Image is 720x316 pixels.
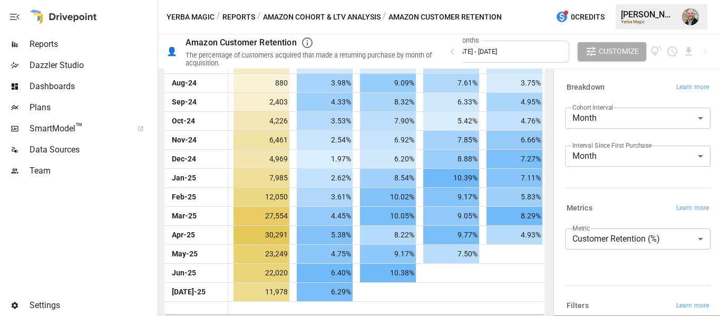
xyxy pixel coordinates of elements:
[30,165,155,177] span: Team
[233,226,289,244] span: 30,291
[565,228,711,250] div: Customer Retention (%)
[360,226,416,244] span: 8.22%
[167,46,177,56] div: 👤
[30,299,155,312] span: Settings
[360,207,416,225] span: 10.05%
[676,82,709,93] span: Learn more
[30,38,155,51] span: Reports
[233,150,289,168] span: 4,969
[297,150,353,168] span: 1.97%
[233,207,289,225] span: 27,554
[682,8,699,25] img: Dustin Jacobson
[170,169,198,187] span: Jan-25
[297,131,353,149] span: 2.54%
[487,112,542,130] span: 4.76%
[170,112,197,130] span: Oct-24
[487,150,542,168] span: 7.27%
[565,108,711,129] div: Month
[233,245,289,263] span: 23,249
[423,112,479,130] span: 5.42%
[263,11,381,24] button: Amazon Cohort & LTV Analysis
[167,11,215,24] button: Yerba Magic
[683,45,695,58] button: Download report
[551,7,609,27] button: 0Credits
[676,301,709,311] span: Learn more
[666,45,678,58] button: Schedule report
[360,150,416,168] span: 6.20%
[360,169,416,187] span: 8.54%
[676,203,709,214] span: Learn more
[423,93,479,111] span: 6.33%
[170,264,198,282] span: Jun-25
[297,264,353,282] span: 6.40%
[423,169,479,187] span: 10.39%
[487,188,542,206] span: 5.83%
[170,188,198,206] span: Feb-25
[487,74,542,92] span: 3.75%
[297,74,353,92] span: 3.98%
[567,82,605,93] h6: Breakdown
[297,283,353,301] span: 6.29%
[170,150,198,168] span: Dec-24
[233,188,289,206] span: 12,050
[487,93,542,111] span: 4.95%
[297,188,353,206] span: 3.61%
[567,203,592,214] h6: Metrics
[650,42,663,61] button: View documentation
[170,283,207,301] span: [DATE]-25
[487,207,542,225] span: 8.29%
[360,188,416,206] span: 10.02%
[170,74,198,92] span: Aug-24
[233,112,289,130] span: 4,226
[170,226,197,244] span: Apr-25
[233,169,289,187] span: 7,985
[30,59,155,72] span: Dazzler Studio
[487,226,542,244] span: 4.93%
[233,131,289,149] span: 6,461
[487,169,542,187] span: 7.11%
[170,93,198,111] span: Sep-24
[217,11,220,24] div: /
[572,103,613,112] label: Cohort Interval
[571,11,605,24] span: 0 Credits
[621,9,676,20] div: [PERSON_NAME]
[360,112,416,130] span: 7.90%
[565,146,711,167] div: Month
[222,11,255,24] button: Reports
[30,80,155,93] span: Dashboards
[360,131,416,149] span: 6.92%
[297,93,353,111] span: 4.33%
[233,264,289,282] span: 22,020
[297,169,353,187] span: 2.62%
[186,37,297,47] div: Amazon Customer Retention
[572,141,651,150] label: Interval Since First Purchase
[599,45,639,58] span: Customize
[233,283,289,301] span: 11,978
[621,20,676,24] div: Yerba Magic
[360,264,416,282] span: 10.38%
[297,245,353,263] span: 4.75%
[567,300,589,312] h6: Filters
[297,112,353,130] span: 3.53%
[487,131,542,149] span: 6.66%
[423,188,479,206] span: 9.17%
[233,93,289,111] span: 2,403
[578,42,646,61] button: Customize
[383,11,386,24] div: /
[360,74,416,92] span: 9.09%
[233,74,289,92] span: 880
[676,2,705,32] button: Dustin Jacobson
[30,143,155,156] span: Data Sources
[360,93,416,111] span: 8.32%
[423,150,479,168] span: 8.88%
[423,74,479,92] span: 7.61%
[454,47,497,55] span: [DATE] - [DATE]
[423,245,479,263] span: 7.50%
[423,131,479,149] span: 7.85%
[186,51,433,67] div: The percentage of customers acquired that made a returning purchase by month of acquisition.
[30,101,155,114] span: Plans
[360,245,416,263] span: 9.17%
[423,226,479,244] span: 9.77%
[572,224,590,233] label: Metric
